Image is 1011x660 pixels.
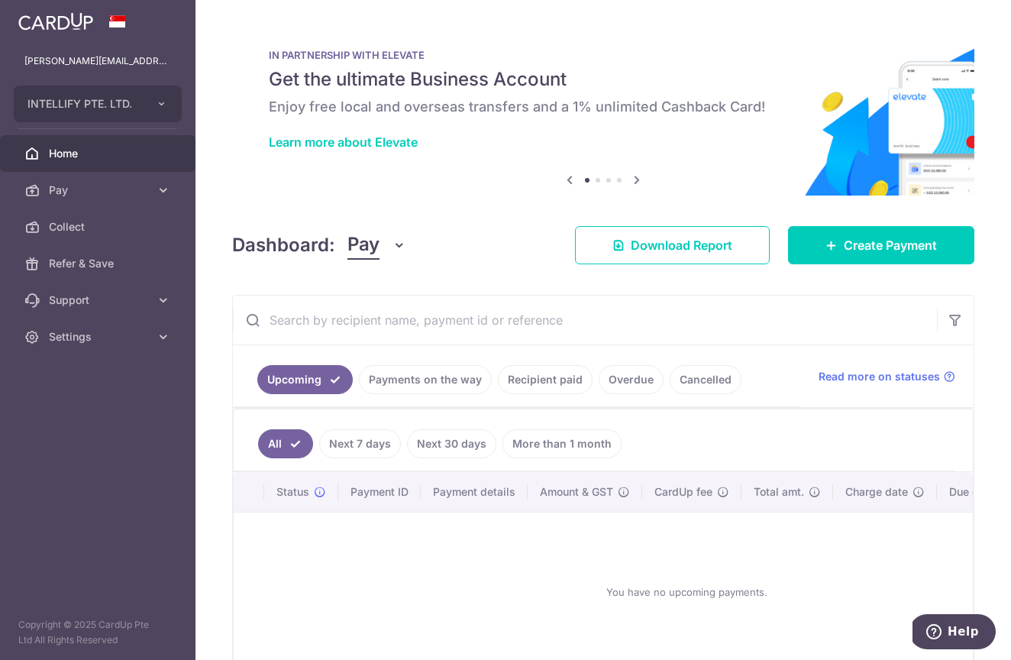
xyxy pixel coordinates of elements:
[819,369,940,384] span: Read more on statuses
[232,231,335,259] h4: Dashboard:
[49,146,150,161] span: Home
[819,369,955,384] a: Read more on statuses
[498,365,593,394] a: Recipient paid
[269,98,938,116] h6: Enjoy free local and overseas transfers and a 1% unlimited Cashback Card!
[49,329,150,345] span: Settings
[599,365,664,394] a: Overdue
[912,614,996,652] iframe: Opens a widget where you can find more information
[18,12,93,31] img: CardUp
[421,472,528,512] th: Payment details
[27,96,141,112] span: INTELLIFY PTE. LTD.
[269,134,418,150] a: Learn more about Elevate
[276,484,309,500] span: Status
[754,484,804,500] span: Total amt.
[49,293,150,308] span: Support
[24,53,171,69] p: [PERSON_NAME][EMAIL_ADDRESS][DOMAIN_NAME]
[575,226,770,264] a: Download Report
[232,24,974,196] img: Renovation banner
[338,472,421,512] th: Payment ID
[670,365,741,394] a: Cancelled
[631,236,732,254] span: Download Report
[359,365,492,394] a: Payments on the way
[347,231,380,260] span: Pay
[258,429,313,458] a: All
[233,296,937,345] input: Search by recipient name, payment id or reference
[49,219,150,235] span: Collect
[257,365,353,394] a: Upcoming
[845,484,908,500] span: Charge date
[502,429,622,458] a: More than 1 month
[269,67,938,92] h5: Get the ultimate Business Account
[49,183,150,198] span: Pay
[269,49,938,61] p: IN PARTNERSHIP WITH ELEVATE
[844,236,937,254] span: Create Payment
[949,484,995,500] span: Due date
[540,484,613,500] span: Amount & GST
[788,226,974,264] a: Create Payment
[407,429,496,458] a: Next 30 days
[347,231,406,260] button: Pay
[654,484,712,500] span: CardUp fee
[319,429,401,458] a: Next 7 days
[49,256,150,271] span: Refer & Save
[14,86,182,122] button: INTELLIFY PTE. LTD.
